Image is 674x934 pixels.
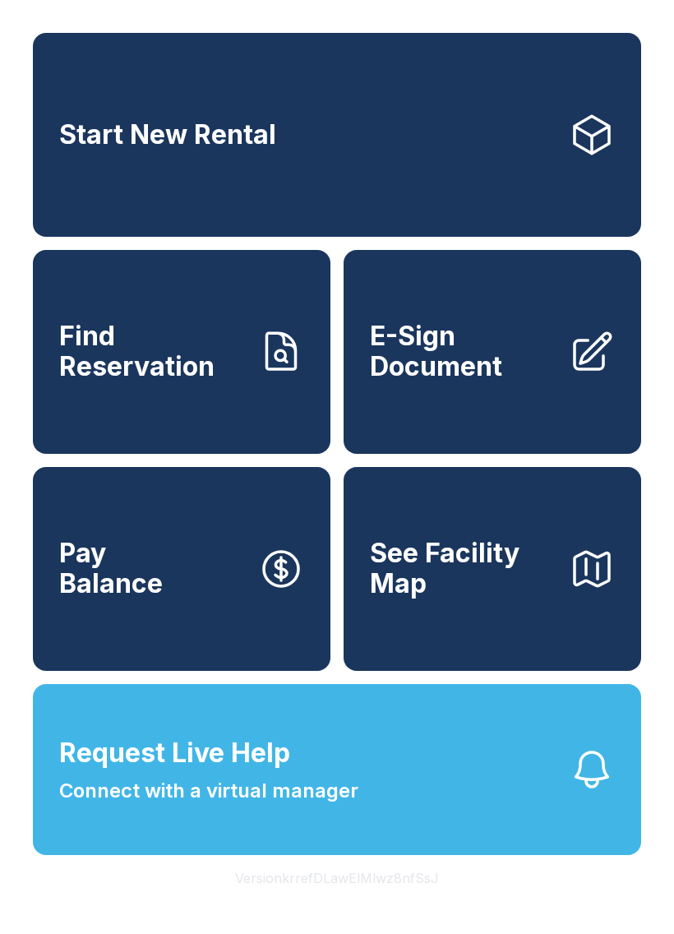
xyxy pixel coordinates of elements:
span: Start New Rental [59,120,276,150]
a: Start New Rental [33,33,641,237]
button: Request Live HelpConnect with a virtual manager [33,684,641,855]
a: E-Sign Document [344,250,641,454]
span: Request Live Help [59,733,290,773]
span: See Facility Map [370,539,556,599]
span: Find Reservation [59,321,245,381]
span: E-Sign Document [370,321,556,381]
button: VersionkrrefDLawElMlwz8nfSsJ [222,855,452,901]
span: Pay Balance [59,539,163,599]
button: See Facility Map [344,467,641,671]
a: Find Reservation [33,250,330,454]
span: Connect with a virtual manager [59,776,358,806]
button: PayBalance [33,467,330,671]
